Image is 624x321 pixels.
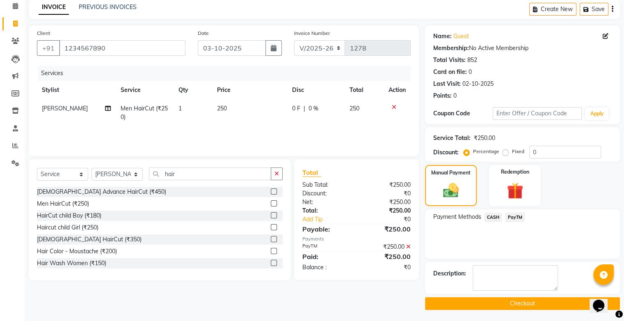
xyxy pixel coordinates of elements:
[174,81,212,99] th: Qty
[502,181,528,201] img: _gift.svg
[296,224,357,234] div: Payable:
[357,198,417,206] div: ₹250.00
[433,148,459,157] div: Discount:
[433,80,461,88] div: Last Visit:
[474,134,495,142] div: ₹250.00
[345,81,384,99] th: Total
[384,81,411,99] th: Action
[296,263,357,272] div: Balance :
[357,189,417,198] div: ₹0
[580,3,608,16] button: Save
[296,215,366,224] a: Add Tip
[433,56,466,64] div: Total Visits:
[212,81,287,99] th: Price
[357,263,417,272] div: ₹0
[287,81,345,99] th: Disc
[37,223,98,232] div: Haircut child Girl (₹250)
[37,211,101,220] div: HairCut child Boy (₹180)
[467,56,477,64] div: 852
[425,297,620,310] button: Checkout
[433,44,612,53] div: No Active Membership
[453,32,469,41] a: Guest
[433,44,469,53] div: Membership:
[37,188,166,196] div: [DEMOGRAPHIC_DATA] Advance HairCut (₹450)
[37,247,117,256] div: Hair Color - Moustache (₹200)
[433,134,471,142] div: Service Total:
[433,68,467,76] div: Card on file:
[178,105,182,112] span: 1
[309,104,318,113] span: 0 %
[149,167,271,180] input: Search or Scan
[585,108,608,120] button: Apply
[37,259,106,268] div: Hair Wash Women (₹150)
[462,80,494,88] div: 02-10-2025
[493,107,582,120] input: Enter Offer / Coupon Code
[529,3,576,16] button: Create New
[433,32,452,41] div: Name:
[296,252,357,261] div: Paid:
[512,148,524,155] label: Fixed
[37,81,116,99] th: Stylist
[292,104,300,113] span: 0 F
[453,92,457,100] div: 0
[217,105,227,112] span: 250
[59,40,185,56] input: Search by Name/Mobile/Email/Code
[37,199,89,208] div: Men HairCut (₹250)
[357,243,417,251] div: ₹250.00
[37,235,142,244] div: [DEMOGRAPHIC_DATA] HairCut (₹350)
[302,236,411,243] div: Payments
[296,181,357,189] div: Sub Total:
[350,105,359,112] span: 250
[357,224,417,234] div: ₹250.00
[433,109,493,118] div: Coupon Code
[198,30,209,37] label: Date
[37,40,60,56] button: +91
[469,68,472,76] div: 0
[431,169,471,177] label: Manual Payment
[473,148,499,155] label: Percentage
[116,81,174,99] th: Service
[505,213,525,222] span: PayTM
[357,181,417,189] div: ₹250.00
[296,206,357,215] div: Total:
[438,181,464,199] img: _cash.svg
[37,30,50,37] label: Client
[42,105,88,112] span: [PERSON_NAME]
[501,168,529,176] label: Redemption
[79,3,137,11] a: PREVIOUS INVOICES
[38,66,417,81] div: Services
[296,198,357,206] div: Net:
[366,215,416,224] div: ₹0
[590,288,616,313] iframe: chat widget
[294,30,330,37] label: Invoice Number
[433,269,466,278] div: Description:
[433,92,452,100] div: Points:
[302,168,321,177] span: Total
[357,252,417,261] div: ₹250.00
[121,105,168,121] span: Men HairCut (₹250)
[304,104,305,113] span: |
[357,206,417,215] div: ₹250.00
[296,243,357,251] div: PayTM
[485,213,502,222] span: CASH
[296,189,357,198] div: Discount:
[433,213,481,221] span: Payment Methods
